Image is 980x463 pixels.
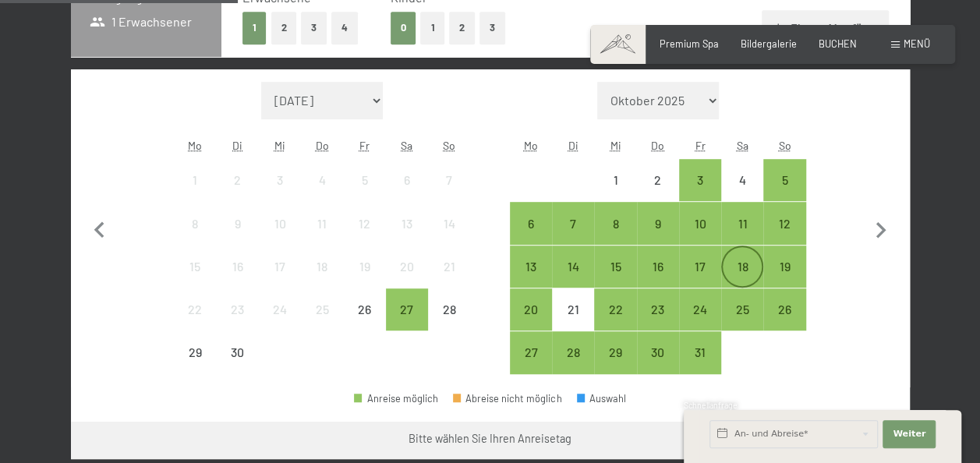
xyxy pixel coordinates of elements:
div: 29 [596,346,635,385]
div: Anreise nicht möglich [301,288,343,330]
div: Tue Sep 30 2025 [217,331,259,373]
span: Weiter [893,428,925,440]
div: Mon Oct 27 2025 [510,331,552,373]
button: 3 [479,12,505,44]
div: 6 [511,217,550,256]
div: Sun Oct 26 2025 [763,288,805,330]
div: Anreise möglich [594,246,636,288]
div: Wed Oct 01 2025 [594,159,636,201]
div: Anreise möglich [510,246,552,288]
span: Schnellanfrage [684,401,738,410]
div: Tue Sep 02 2025 [217,159,259,201]
div: 14 [430,217,469,256]
div: Anreise möglich [637,246,679,288]
div: 10 [260,217,299,256]
div: Wed Oct 29 2025 [594,331,636,373]
div: Fri Sep 12 2025 [343,202,385,244]
div: Anreise möglich [679,288,721,330]
div: Anreise nicht möglich [343,202,385,244]
div: Anreise nicht möglich [343,246,385,288]
div: Tue Sep 09 2025 [217,202,259,244]
div: Anreise nicht möglich [721,159,763,201]
div: 25 [723,303,762,342]
div: Anreise möglich [354,394,438,404]
button: 0 [391,12,416,44]
div: 2 [639,174,678,213]
div: Anreise nicht möglich [259,159,301,201]
div: Abreise nicht möglich [453,394,562,404]
div: Anreise möglich [721,288,763,330]
button: 1 [420,12,444,44]
div: Anreise nicht möglich [301,246,343,288]
div: Anreise möglich [637,331,679,373]
div: 23 [218,303,257,342]
div: Sun Oct 05 2025 [763,159,805,201]
div: Thu Oct 16 2025 [637,246,679,288]
div: Fri Oct 03 2025 [679,159,721,201]
div: Anreise nicht möglich [428,202,470,244]
div: 7 [430,174,469,213]
div: Mon Oct 06 2025 [510,202,552,244]
div: Anreise möglich [763,202,805,244]
a: Bildergalerie [741,37,797,50]
div: Tue Sep 16 2025 [217,246,259,288]
div: Anreise nicht möglich [428,159,470,201]
div: 4 [723,174,762,213]
div: 7 [554,217,593,256]
div: Anreise nicht möglich [174,202,216,244]
div: 5 [765,174,804,213]
div: Mon Sep 22 2025 [174,288,216,330]
div: Thu Oct 30 2025 [637,331,679,373]
div: Anreise nicht möglich [428,246,470,288]
button: 1 [242,12,267,44]
div: Mon Sep 15 2025 [174,246,216,288]
div: Anreise nicht möglich [174,288,216,330]
div: 19 [765,260,804,299]
div: Tue Sep 23 2025 [217,288,259,330]
div: 18 [723,260,762,299]
div: 21 [554,303,593,342]
div: Mon Sep 01 2025 [174,159,216,201]
div: Fri Sep 19 2025 [343,246,385,288]
button: 4 [331,12,358,44]
button: Nächster Monat [865,82,897,375]
div: 20 [511,303,550,342]
div: Anreise nicht möglich [174,331,216,373]
div: Fri Oct 17 2025 [679,246,721,288]
div: 1 [175,174,214,213]
div: Anreise möglich [594,288,636,330]
div: Tue Oct 21 2025 [552,288,594,330]
button: 3 [301,12,327,44]
div: Anreise möglich [679,159,721,201]
div: Thu Sep 18 2025 [301,246,343,288]
button: 2 [271,12,297,44]
div: Fri Oct 31 2025 [679,331,721,373]
div: Sat Sep 13 2025 [386,202,428,244]
div: Fri Oct 24 2025 [679,288,721,330]
abbr: Donnerstag [651,139,664,152]
div: Anreise möglich [679,202,721,244]
div: 18 [302,260,341,299]
div: 11 [723,217,762,256]
div: Anreise nicht möglich [259,246,301,288]
abbr: Dienstag [568,139,578,152]
div: Wed Oct 15 2025 [594,246,636,288]
div: 20 [387,260,426,299]
div: Mon Oct 13 2025 [510,246,552,288]
div: Sun Oct 12 2025 [763,202,805,244]
div: Thu Sep 11 2025 [301,202,343,244]
div: 30 [218,346,257,385]
div: Wed Oct 08 2025 [594,202,636,244]
div: 1 [596,174,635,213]
div: 28 [430,303,469,342]
div: Anreise möglich [552,202,594,244]
div: Anreise möglich [552,331,594,373]
div: 28 [554,346,593,385]
div: 13 [387,217,426,256]
div: 27 [511,346,550,385]
div: Anreise nicht möglich [259,202,301,244]
div: Anreise möglich [763,288,805,330]
div: Anreise nicht möglich [343,288,385,330]
div: Anreise nicht möglich [217,246,259,288]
